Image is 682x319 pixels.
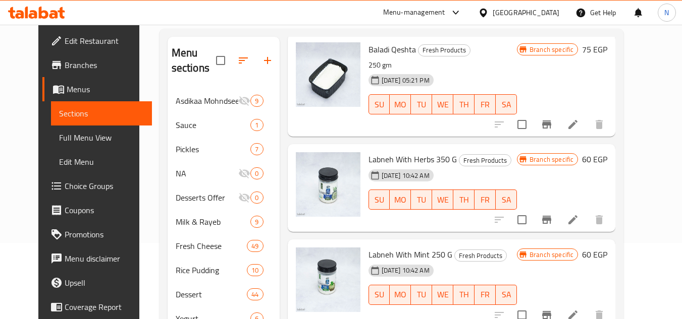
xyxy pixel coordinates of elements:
[664,7,669,18] span: N
[251,96,263,106] span: 9
[250,167,263,179] div: items
[238,167,250,179] svg: Inactive section
[42,174,152,198] a: Choice Groups
[526,250,578,260] span: Branch specific
[65,35,144,47] span: Edit Restaurant
[42,198,152,222] a: Coupons
[251,169,263,178] span: 0
[496,94,517,114] button: SA
[42,295,152,319] a: Coverage Report
[459,155,511,166] span: Fresh Products
[176,95,239,107] span: Asdikaa Mohndseen [DATE] [PERSON_NAME] Month Offers
[582,152,607,166] h6: 60 EGP
[394,287,407,302] span: MO
[42,271,152,295] a: Upsell
[411,189,432,210] button: TU
[296,152,360,217] img: Labneh With Herbs 350 G
[168,185,280,210] div: Desserts Offer0
[432,285,453,305] button: WE
[394,193,407,207] span: MO
[65,252,144,265] span: Menu disclaimer
[247,288,263,300] div: items
[51,125,152,150] a: Full Menu View
[457,287,470,302] span: TH
[247,241,263,251] span: 49
[250,192,263,204] div: items
[582,42,607,56] h6: 75 EGP
[176,119,251,131] span: Sauce
[587,112,611,137] button: delete
[250,216,263,228] div: items
[500,97,513,112] span: SA
[65,204,144,216] span: Coupons
[453,285,475,305] button: TH
[251,120,263,130] span: 1
[500,287,513,302] span: SA
[51,101,152,125] a: Sections
[247,266,263,275] span: 10
[496,189,517,210] button: SA
[390,189,411,210] button: MO
[247,290,263,299] span: 44
[500,193,513,207] span: SA
[238,192,250,204] svg: Inactive section
[176,288,247,300] div: Dessert
[479,193,492,207] span: FR
[176,216,251,228] div: Milk & Rayeb
[168,282,280,306] div: Dessert44
[475,94,496,114] button: FR
[373,287,386,302] span: SU
[415,193,428,207] span: TU
[65,228,144,240] span: Promotions
[436,97,449,112] span: WE
[390,285,411,305] button: MO
[418,44,470,56] span: Fresh Products
[436,193,449,207] span: WE
[172,45,216,76] h2: Menu sections
[369,189,390,210] button: SU
[567,118,579,131] a: Edit menu item
[459,154,511,166] div: Fresh Products
[511,209,533,230] span: Select to update
[455,250,506,262] span: Fresh Products
[42,222,152,246] a: Promotions
[383,7,445,19] div: Menu-management
[453,94,475,114] button: TH
[251,217,263,227] span: 9
[369,59,517,72] p: 250 gm
[436,287,449,302] span: WE
[168,137,280,161] div: Pickles7
[526,155,578,164] span: Branch specific
[176,264,247,276] span: Rice Pudding
[42,53,152,77] a: Branches
[168,161,280,185] div: NA0
[168,258,280,282] div: Rice Pudding10
[475,285,496,305] button: FR
[587,208,611,232] button: delete
[394,97,407,112] span: MO
[432,94,453,114] button: WE
[582,247,607,262] h6: 60 EGP
[168,113,280,137] div: Sauce1
[176,192,239,204] span: Desserts Offer
[176,240,247,252] span: Fresh Cheese
[51,150,152,174] a: Edit Menu
[415,287,428,302] span: TU
[567,214,579,226] a: Edit menu item
[67,83,144,95] span: Menus
[296,42,360,107] img: Baladi Qeshta
[176,143,251,155] span: Pickles
[168,234,280,258] div: Fresh Cheese49
[42,29,152,53] a: Edit Restaurant
[378,266,434,275] span: [DATE] 10:42 AM
[176,167,239,179] span: NA
[457,193,470,207] span: TH
[210,50,231,71] span: Select all sections
[475,189,496,210] button: FR
[373,97,386,112] span: SU
[526,45,578,54] span: Branch specific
